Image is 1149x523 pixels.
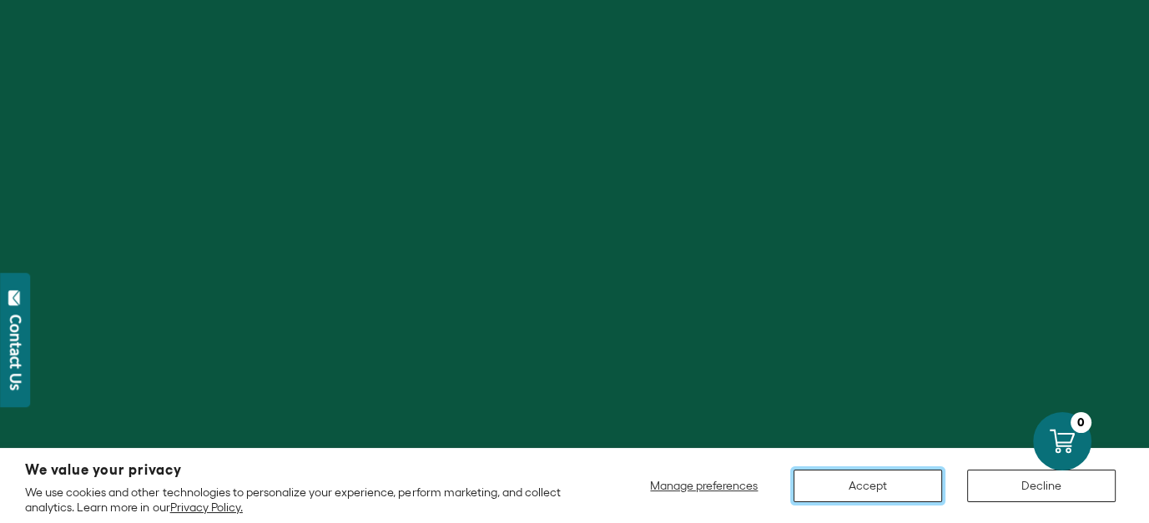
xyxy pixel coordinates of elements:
p: We use cookies and other technologies to personalize your experience, perform marketing, and coll... [25,485,585,515]
a: Privacy Policy. [170,500,243,514]
h2: We value your privacy [25,463,585,477]
button: Decline [967,470,1116,502]
div: 0 [1071,412,1091,433]
button: Manage preferences [640,470,769,502]
button: Accept [794,470,942,502]
div: Contact Us [8,314,24,390]
span: Manage preferences [650,479,758,492]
